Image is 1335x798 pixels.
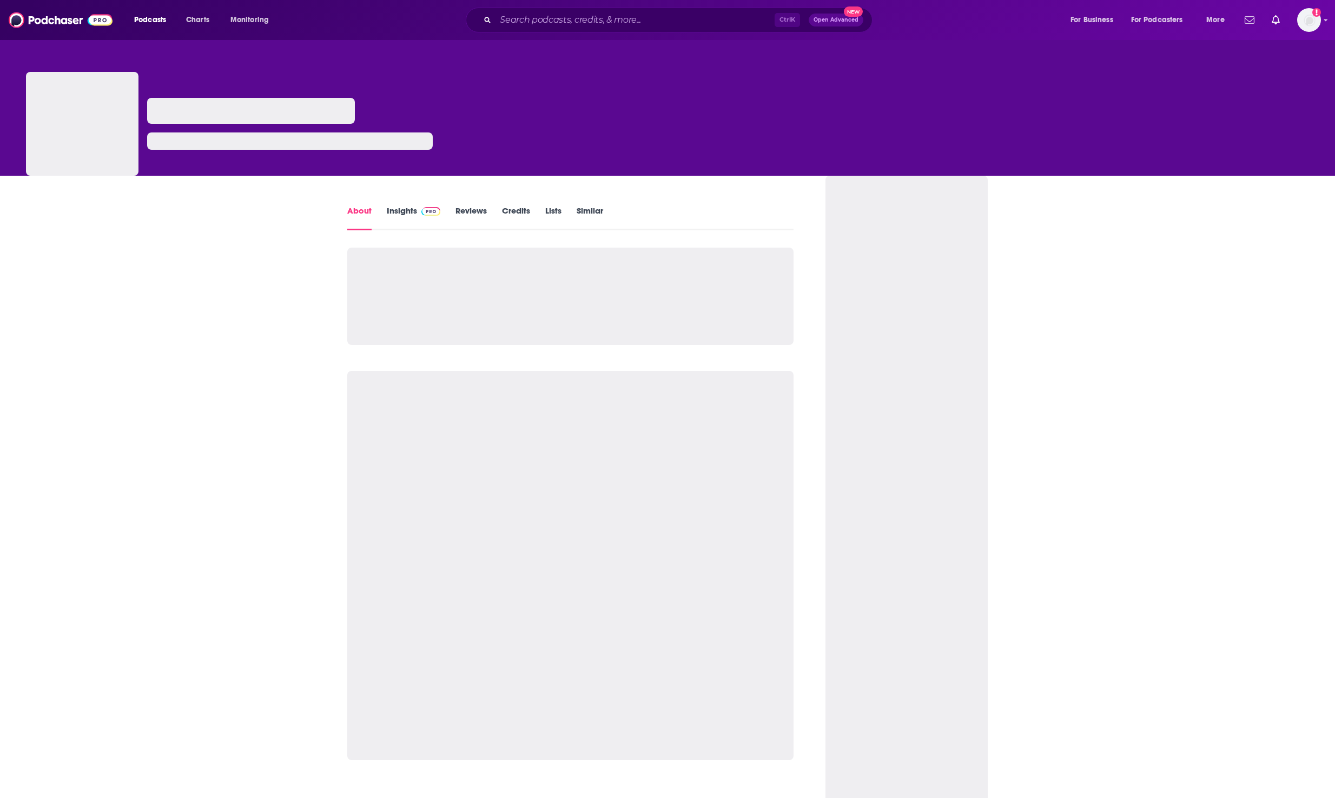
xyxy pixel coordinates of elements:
button: open menu [223,11,283,29]
span: Open Advanced [814,17,858,23]
input: Search podcasts, credits, & more... [495,11,775,29]
span: New [844,6,863,17]
svg: Add a profile image [1312,8,1321,17]
a: Reviews [455,205,487,230]
a: Lists [545,205,561,230]
div: Search podcasts, credits, & more... [476,8,883,32]
a: Show notifications dropdown [1267,11,1284,29]
a: About [347,205,372,230]
a: Show notifications dropdown [1240,11,1259,29]
button: open menu [1124,11,1199,29]
span: More [1206,12,1225,28]
span: Ctrl K [775,13,800,27]
span: For Podcasters [1131,12,1183,28]
span: Podcasts [134,12,166,28]
a: Credits [502,205,530,230]
img: Podchaser - Follow, Share and Rate Podcasts [9,10,113,30]
img: Podchaser Pro [421,207,440,216]
button: Open AdvancedNew [809,14,863,26]
button: open menu [1199,11,1238,29]
span: Charts [186,12,209,28]
span: Logged in as angelahattar [1297,8,1321,32]
button: open menu [127,11,180,29]
button: open menu [1063,11,1127,29]
img: User Profile [1297,8,1321,32]
span: For Business [1070,12,1113,28]
a: InsightsPodchaser Pro [387,205,440,230]
span: Monitoring [230,12,269,28]
button: Show profile menu [1297,8,1321,32]
a: Charts [179,11,216,29]
a: Similar [577,205,603,230]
